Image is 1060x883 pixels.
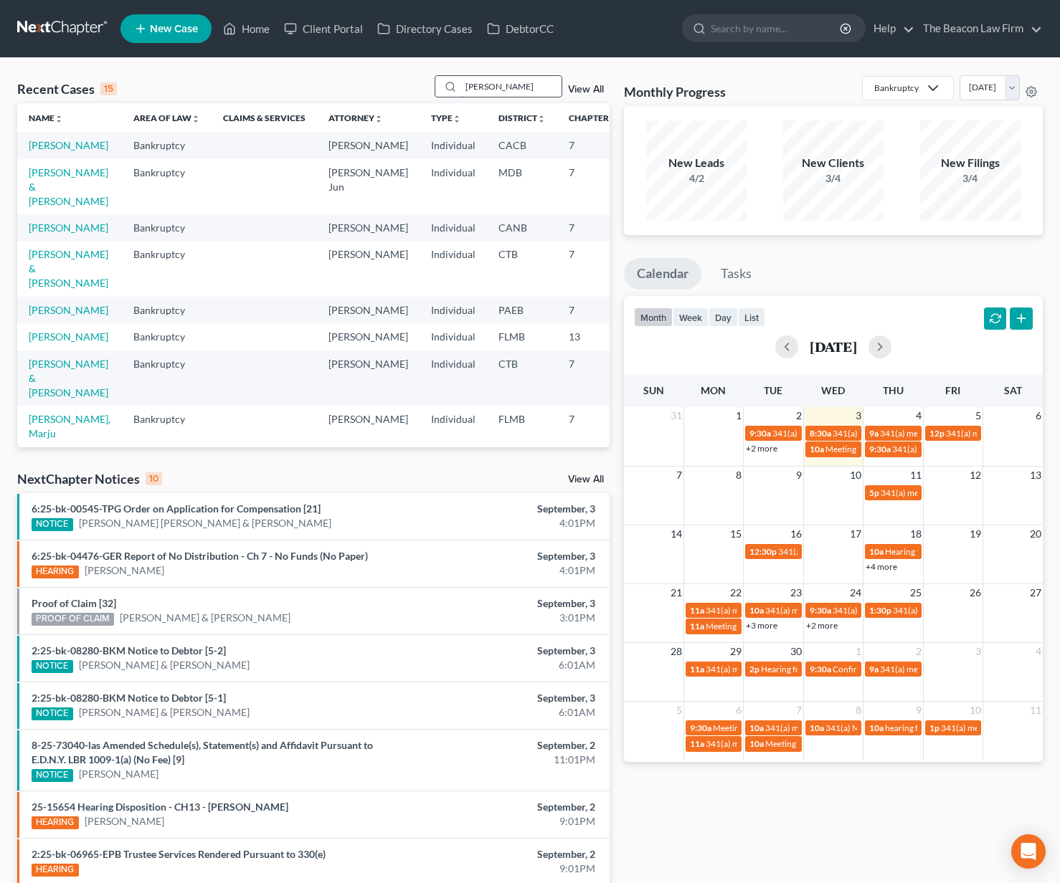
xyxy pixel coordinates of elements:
[557,323,629,350] td: 13
[29,221,108,234] a: [PERSON_NAME]
[783,171,884,186] div: 3/4
[869,546,884,557] span: 10a
[749,664,759,674] span: 2p
[789,643,803,660] span: 30
[417,861,595,876] div: 9:01PM
[420,242,487,297] td: Individual
[929,428,945,439] span: 12p
[29,113,63,123] a: Nameunfold_more
[734,467,743,484] span: 8
[32,565,79,578] div: HEARING
[734,702,743,719] span: 6
[557,297,629,323] td: 7
[32,613,114,626] div: PROOF OF CLAIM
[764,384,782,396] span: Tue
[929,722,940,733] span: 1p
[487,214,557,241] td: CANB
[487,447,557,502] td: FLMB
[869,444,891,454] span: 9:30a
[669,584,683,601] span: 21
[795,467,803,484] span: 9
[874,82,919,94] div: Bankruptcy
[920,155,1021,171] div: New Filings
[487,242,557,297] td: CTB
[29,304,108,316] a: [PERSON_NAME]
[706,621,865,631] span: Meeting of Creditors for [PERSON_NAME]
[746,443,777,454] a: +2 more
[79,705,250,720] a: [PERSON_NAME] & [PERSON_NAME]
[690,738,704,749] span: 11a
[417,563,595,578] div: 4:01PM
[914,643,923,660] span: 2
[968,467,983,484] span: 12
[32,848,326,860] a: 2:25-bk-06965-EPB Trustee Services Rendered Pursuant to 330(e)
[32,597,116,609] a: Proof of Claim [32]
[100,82,117,95] div: 15
[761,664,957,674] span: Hearing for [PERSON_NAME] and [PERSON_NAME]
[32,816,79,829] div: HEARING
[729,584,743,601] span: 22
[869,664,879,674] span: 9a
[317,159,420,214] td: [PERSON_NAME] Jun
[32,518,73,531] div: NOTICE
[79,658,250,672] a: [PERSON_NAME] & [PERSON_NAME]
[420,350,487,406] td: Individual
[833,428,971,439] span: 341(a) meeting for [PERSON_NAME]
[417,502,595,516] div: September, 3
[806,620,838,631] a: +2 more
[557,214,629,241] td: 7
[122,297,212,323] td: Bankruptcy
[749,605,764,616] span: 10a
[810,428,831,439] span: 8:30a
[810,722,824,733] span: 10a
[216,16,277,42] a: Home
[1028,702,1043,719] span: 11
[706,664,844,674] span: 341(a) meeting for [PERSON_NAME]
[634,307,673,327] button: month
[675,702,683,719] span: 5
[749,546,777,557] span: 12:30p
[974,407,983,424] span: 5
[869,487,879,498] span: 5p
[738,307,765,327] button: list
[778,546,917,557] span: 341(a) meeting for [PERSON_NAME]
[709,307,738,327] button: day
[146,472,162,485] div: 10
[772,428,987,439] span: 341(a) meeting for [PERSON_NAME] & [PERSON_NAME]
[810,664,831,674] span: 9:30a
[706,605,844,616] span: 341(a) meeting for [PERSON_NAME]
[909,525,923,543] span: 18
[317,350,420,406] td: [PERSON_NAME]
[17,470,162,487] div: NextChapter Notices
[880,428,1018,439] span: 341(a) meeting for [PERSON_NAME]
[122,406,212,447] td: Bankruptcy
[765,722,980,733] span: 341(a) meeting for [PERSON_NAME] & [PERSON_NAME]
[317,447,420,502] td: [PERSON_NAME]
[734,407,743,424] span: 1
[885,546,997,557] span: Hearing for [PERSON_NAME]
[17,80,117,97] div: Recent Cases
[487,323,557,350] td: FLMB
[420,132,487,158] td: Individual
[968,525,983,543] span: 19
[866,16,914,42] a: Help
[32,864,79,877] div: HEARING
[32,707,73,720] div: NOTICE
[795,702,803,719] span: 7
[29,413,110,439] a: [PERSON_NAME], Marju
[431,113,461,123] a: Typeunfold_more
[568,85,604,95] a: View All
[420,447,487,502] td: Individual
[417,516,595,530] div: 4:01PM
[122,350,212,406] td: Bankruptcy
[749,428,771,439] span: 9:30a
[120,611,290,625] a: [PERSON_NAME] & [PERSON_NAME]
[29,139,108,151] a: [PERSON_NAME]
[914,407,923,424] span: 4
[317,323,420,350] td: [PERSON_NAME]
[79,767,158,781] a: [PERSON_NAME]
[869,428,879,439] span: 9a
[420,406,487,447] td: Individual
[461,76,562,97] input: Search by name...
[417,611,595,625] div: 3:01PM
